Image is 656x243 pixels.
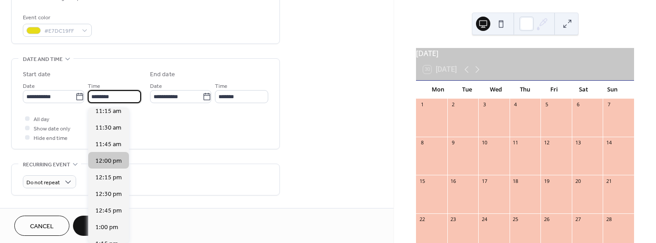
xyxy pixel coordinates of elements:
span: Do not repeat [26,178,60,188]
div: 13 [575,139,581,146]
div: Sun [598,81,627,99]
span: All day [34,115,49,124]
div: 20 [575,178,581,184]
div: 19 [543,178,550,184]
div: Mon [423,81,452,99]
div: 23 [450,216,457,223]
div: 16 [450,178,457,184]
span: Date [23,82,35,91]
div: [DATE] [416,48,634,59]
span: 1:00 pm [95,223,118,232]
div: 24 [481,216,488,223]
span: Time [215,82,227,91]
div: Thu [510,81,540,99]
div: 22 [419,216,425,223]
div: 11 [512,139,519,146]
div: Start date [23,70,51,79]
div: Event color [23,13,90,22]
span: 12:15 pm [95,173,122,182]
div: 1 [419,101,425,108]
span: Hide end time [34,134,68,143]
div: End date [150,70,175,79]
span: #E7DC19FF [44,26,77,36]
div: Wed [481,81,510,99]
div: 28 [605,216,612,223]
div: 6 [575,101,581,108]
div: 21 [605,178,612,184]
div: 27 [575,216,581,223]
span: 12:45 pm [95,206,122,216]
div: 17 [481,178,488,184]
span: Event image [23,206,58,216]
div: 25 [512,216,519,223]
div: 15 [419,178,425,184]
span: Date and time [23,55,63,64]
div: 18 [512,178,519,184]
div: 4 [512,101,519,108]
div: 10 [481,139,488,146]
span: Recurring event [23,160,70,169]
span: Cancel [30,222,54,231]
span: 11:30 am [95,123,121,133]
span: Date [150,82,162,91]
div: 26 [543,216,550,223]
span: 11:15 am [95,107,121,116]
div: 2 [450,101,457,108]
button: Save [73,216,119,236]
div: Fri [540,81,569,99]
span: 12:00 pm [95,156,122,166]
span: 12:30 pm [95,190,122,199]
div: 3 [481,101,488,108]
div: 7 [605,101,612,108]
div: 5 [543,101,550,108]
span: Time [88,82,100,91]
div: 14 [605,139,612,146]
span: 11:45 am [95,140,121,149]
div: 9 [450,139,457,146]
div: Sat [569,81,598,99]
div: 12 [543,139,550,146]
span: Show date only [34,124,70,134]
div: Tue [452,81,481,99]
button: Cancel [14,216,69,236]
div: 8 [419,139,425,146]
